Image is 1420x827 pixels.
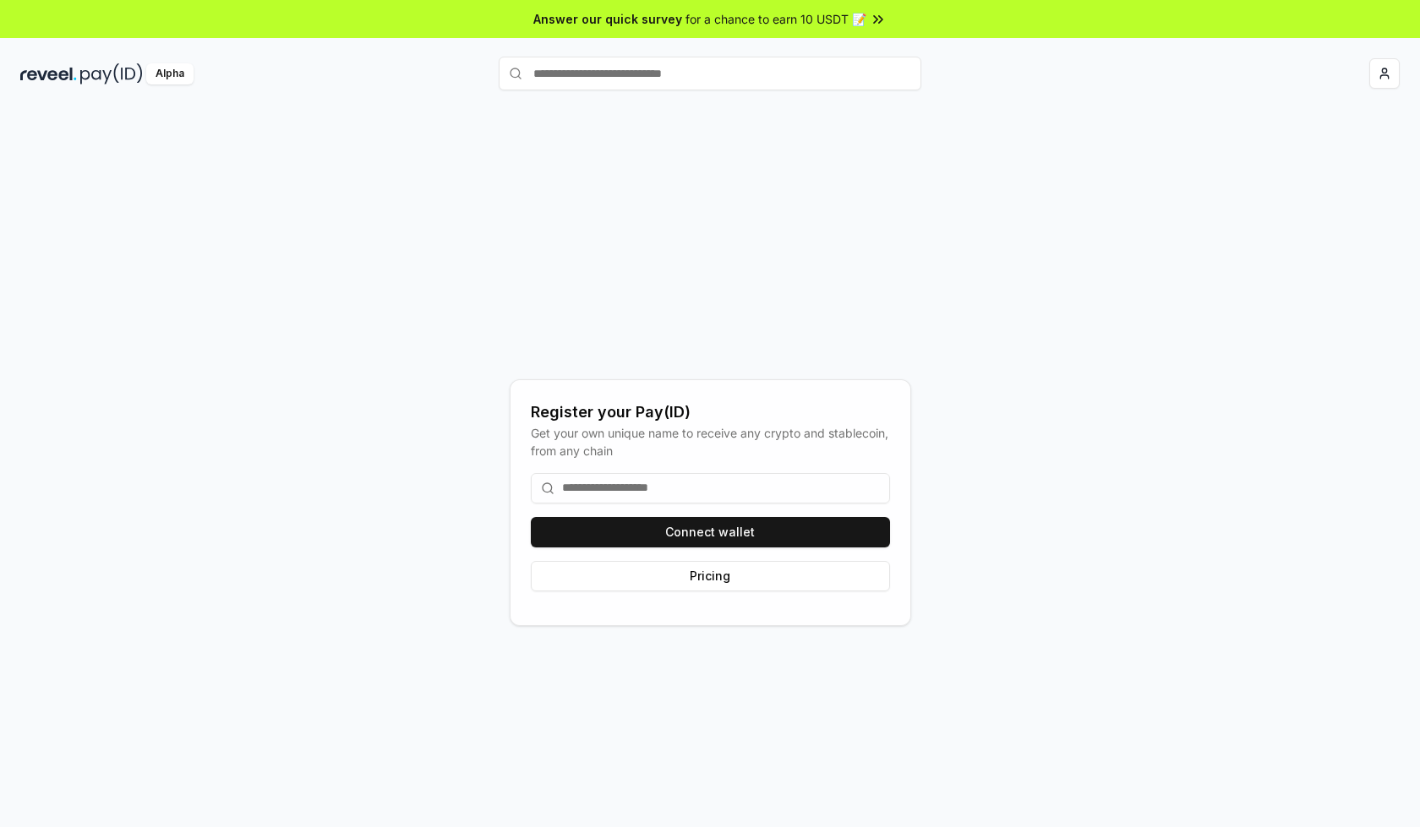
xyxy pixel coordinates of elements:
[531,400,890,424] div: Register your Pay(ID)
[531,424,890,460] div: Get your own unique name to receive any crypto and stablecoin, from any chain
[531,561,890,591] button: Pricing
[146,63,194,84] div: Alpha
[531,517,890,547] button: Connect wallet
[685,10,866,28] span: for a chance to earn 10 USDT 📝
[80,63,143,84] img: pay_id
[20,63,77,84] img: reveel_dark
[533,10,682,28] span: Answer our quick survey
